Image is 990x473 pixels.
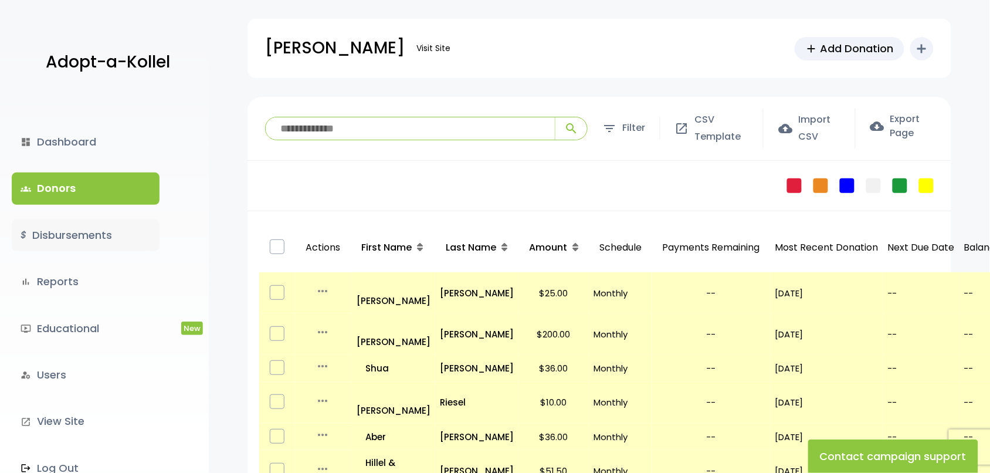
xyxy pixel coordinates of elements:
p: -- [657,394,766,410]
a: manage_accountsUsers [12,359,160,391]
p: [DATE] [775,429,879,445]
a: Shua [357,360,430,376]
span: add [805,42,818,55]
a: [PERSON_NAME] [440,285,514,301]
p: Monthly [594,429,647,445]
span: Filter [622,120,645,137]
p: Monthly [594,285,647,301]
a: $Disbursements [12,219,160,251]
label: Export Page [870,112,934,140]
i: ondemand_video [21,323,31,334]
i: dashboard [21,137,31,147]
a: [PERSON_NAME] [440,360,514,376]
p: $200.00 [523,326,584,342]
p: [PERSON_NAME] [265,33,405,63]
span: cloud_upload [778,121,792,136]
span: search [564,121,578,136]
a: [PERSON_NAME] [440,429,514,445]
a: Adopt-a-Kollel [40,34,170,91]
p: Next Due Date [888,239,955,256]
p: -- [888,429,955,445]
p: -- [657,285,766,301]
span: groups [21,184,31,194]
p: -- [657,429,766,445]
p: Monthly [594,394,647,410]
a: Visit Site [411,37,456,60]
i: more_horiz [316,394,330,408]
p: -- [888,285,955,301]
p: Monthly [594,326,647,342]
p: -- [888,360,955,376]
p: $10.00 [523,394,584,410]
a: bar_chartReports [12,266,160,298]
button: add [910,37,934,60]
span: Add Donation [821,40,894,56]
p: [DATE] [775,285,879,301]
a: [PERSON_NAME] [357,387,430,418]
p: Schedule [594,228,647,268]
span: Last Name [446,241,496,254]
p: $25.00 [523,285,584,301]
p: [DATE] [775,326,879,342]
i: more_horiz [316,284,330,298]
a: Riesel [440,394,514,410]
p: Most Recent Donation [775,239,879,256]
p: -- [888,394,955,410]
button: search [555,117,587,140]
p: Payments Remaining [657,228,766,268]
i: add [915,42,929,56]
p: -- [888,326,955,342]
i: more_horiz [316,428,330,442]
span: filter_list [602,121,616,136]
p: [DATE] [775,360,879,376]
a: dashboardDashboard [12,126,160,158]
a: [PERSON_NAME] [357,277,430,309]
a: Aber [357,429,430,445]
a: launchView Site [12,406,160,437]
p: Actions [300,228,346,268]
p: Adopt-a-Kollel [46,48,170,77]
a: ondemand_videoEducationalNew [12,313,160,344]
span: open_in_new [675,121,689,136]
a: groupsDonors [12,173,160,204]
p: -- [657,326,766,342]
i: more_horiz [316,359,330,373]
i: more_horiz [316,325,330,339]
i: bar_chart [21,276,31,287]
span: New [181,322,203,335]
span: Amount [529,241,567,254]
a: [PERSON_NAME] [357,318,430,350]
i: manage_accounts [21,370,31,380]
span: CSV Template [695,112,748,146]
p: Monthly [594,360,647,376]
span: Import CSV [798,112,840,146]
span: cloud_download [870,119,884,133]
span: First Name [361,241,412,254]
i: $ [21,227,26,244]
p: [DATE] [775,394,879,410]
i: launch [21,417,31,427]
p: -- [657,360,766,376]
a: [PERSON_NAME] [440,326,514,342]
button: Contact campaign support [808,440,978,473]
a: addAdd Donation [795,37,904,60]
p: $36.00 [523,360,584,376]
p: $36.00 [523,429,584,445]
